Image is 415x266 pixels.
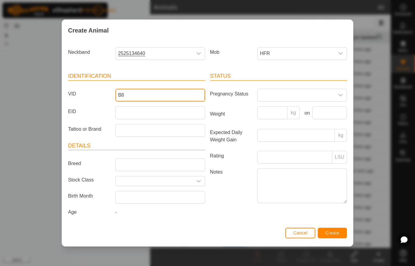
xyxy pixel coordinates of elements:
[68,72,205,81] header: Identification
[66,47,113,57] label: Neckband
[207,106,255,122] label: Weight
[334,47,347,60] div: dropdown trigger
[318,228,347,238] button: Create
[116,47,193,60] span: 2525134640
[68,26,109,35] span: Create Animal
[68,142,205,150] header: Details
[332,151,347,164] p-inputgroup-addon: LSU
[207,168,255,203] label: Notes
[302,109,310,117] label: on
[66,191,113,201] label: Birth Month
[293,230,307,235] span: Cancel
[115,209,117,215] span: -
[207,47,255,57] label: Mob
[193,47,205,60] div: dropdown trigger
[66,176,113,184] label: Stock Class
[66,89,113,99] label: VID
[207,151,255,161] label: Rating
[287,106,300,119] p-inputgroup-addon: kg
[326,230,339,235] span: Create
[207,89,255,99] label: Pregnancy Status
[335,129,347,142] p-inputgroup-addon: kg
[66,209,113,216] label: Age
[66,158,113,169] label: Breed
[285,228,315,238] button: Cancel
[334,89,347,101] div: dropdown trigger
[207,129,255,143] label: Expected Daily Weight Gain
[66,106,113,117] label: EID
[258,47,334,60] span: HFR
[193,176,205,186] div: dropdown trigger
[66,124,113,134] label: Tattoo or Brand
[210,72,347,81] header: Status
